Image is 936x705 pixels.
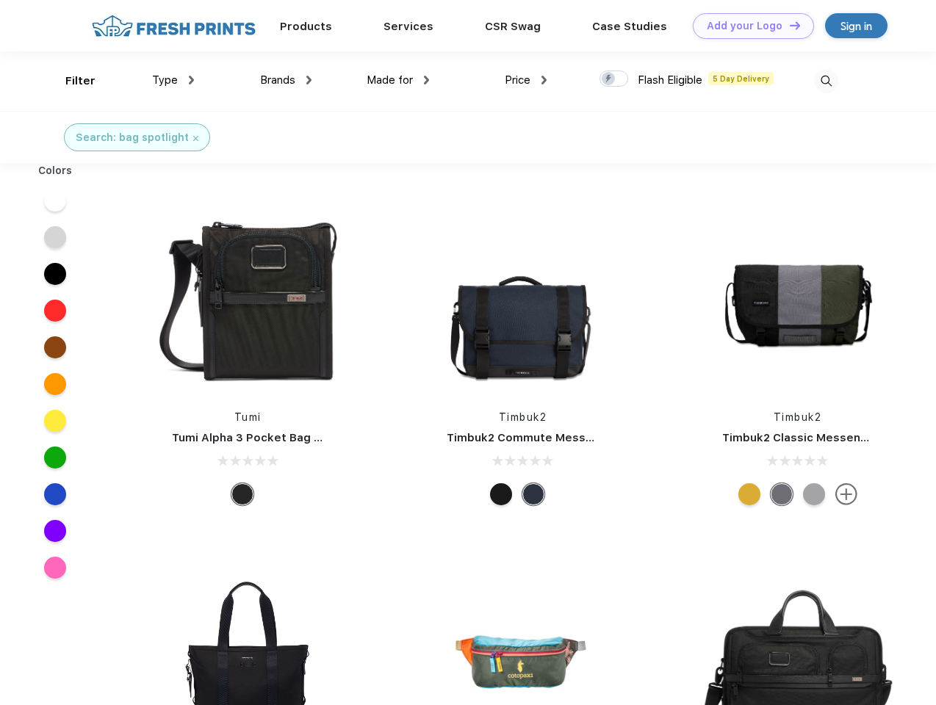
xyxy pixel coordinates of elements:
span: Made for [367,73,413,87]
a: Tumi Alpha 3 Pocket Bag Small [172,431,344,444]
a: Timbuk2 [499,411,547,423]
div: Sign in [840,18,872,35]
img: dropdown.png [424,76,429,84]
span: Type [152,73,178,87]
div: Search: bag spotlight [76,130,189,145]
img: dropdown.png [189,76,194,84]
span: Flash Eligible [638,73,702,87]
div: Eco Rind Pop [803,483,825,505]
div: Eco Nautical [522,483,544,505]
img: desktop_search.svg [814,69,838,93]
a: Products [280,20,332,33]
div: Filter [65,73,96,90]
img: func=resize&h=266 [700,200,896,395]
img: DT [790,21,800,29]
span: 5 Day Delivery [708,72,774,85]
span: Price [505,73,530,87]
div: Eco Army Pop [771,483,793,505]
img: func=resize&h=266 [425,200,620,395]
img: fo%20logo%202.webp [87,13,260,39]
a: Timbuk2 Classic Messenger Bag [722,431,904,444]
a: Timbuk2 [774,411,822,423]
img: more.svg [835,483,857,505]
img: filter_cancel.svg [193,136,198,141]
div: Black [231,483,253,505]
div: Colors [27,163,84,178]
a: Timbuk2 Commute Messenger Bag [447,431,644,444]
a: Tumi [234,411,262,423]
img: dropdown.png [541,76,547,84]
a: Sign in [825,13,888,38]
span: Brands [260,73,295,87]
img: dropdown.png [306,76,312,84]
div: Eco Amber [738,483,760,505]
div: Eco Black [490,483,512,505]
img: func=resize&h=266 [150,200,345,395]
div: Add your Logo [707,20,782,32]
